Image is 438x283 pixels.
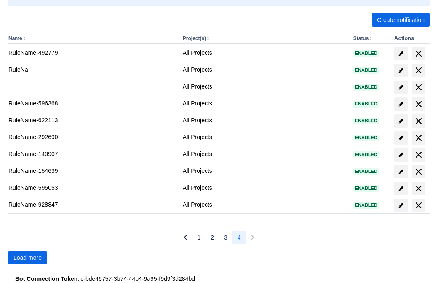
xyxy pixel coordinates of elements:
span: Enabled [353,135,379,140]
span: edit [398,202,404,209]
span: delete [414,82,424,92]
div: RuleName-292690 [8,133,176,141]
strong: Bot Connection Token [15,275,77,282]
span: delete [414,150,424,160]
span: 1 [197,231,200,244]
span: delete [414,133,424,143]
span: delete [414,99,424,109]
span: edit [398,135,404,141]
div: All Projects [183,99,347,108]
div: All Projects [183,150,347,158]
span: edit [398,151,404,158]
button: Page 1 [192,231,206,244]
nav: Pagination [179,231,259,244]
span: 3 [224,231,227,244]
div: RuleName-622113 [8,116,176,124]
div: All Projects [183,116,347,124]
span: edit [398,67,404,74]
span: Enabled [353,203,379,208]
div: All Projects [183,167,347,175]
div: All Projects [183,183,347,192]
span: Enabled [353,102,379,106]
span: edit [398,101,404,108]
div: RuleName-595053 [8,183,176,192]
div: RuleName-140907 [8,150,176,158]
div: All Projects [183,65,347,74]
span: delete [414,183,424,194]
span: Enabled [353,152,379,157]
span: Enabled [353,85,379,89]
span: delete [414,200,424,210]
span: Load more [13,251,42,264]
span: Enabled [353,119,379,123]
span: Enabled [353,68,379,73]
span: edit [398,118,404,124]
button: Create notification [372,13,430,27]
button: Page 2 [206,231,219,244]
button: Project(s) [183,35,206,41]
span: Enabled [353,51,379,56]
span: Enabled [353,186,379,191]
th: Actions [391,33,430,44]
span: Enabled [353,169,379,174]
span: edit [398,168,404,175]
span: Create notification [377,13,425,27]
div: All Projects [183,82,347,91]
button: Status [353,35,369,41]
div: RuleNa [8,65,176,74]
div: All Projects [183,49,347,57]
button: Previous [179,231,192,244]
div: RuleName-928847 [8,200,176,209]
div: All Projects [183,133,347,141]
span: 4 [238,231,241,244]
span: delete [414,49,424,59]
button: Page 3 [219,231,232,244]
button: Page 4 [232,231,246,244]
span: delete [414,116,424,126]
div: RuleName-596368 [8,99,176,108]
span: edit [398,50,404,57]
span: edit [398,185,404,192]
span: delete [414,65,424,75]
button: Load more [8,251,47,264]
span: delete [414,167,424,177]
span: 2 [211,231,214,244]
button: Next [246,231,259,244]
button: Name [8,35,22,41]
div: RuleName-492779 [8,49,176,57]
div: All Projects [183,200,347,209]
div: RuleName-154639 [8,167,176,175]
div: : jc-bde46757-3b74-44b4-9a95-f9d9f3d284bd [15,275,423,283]
span: edit [398,84,404,91]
